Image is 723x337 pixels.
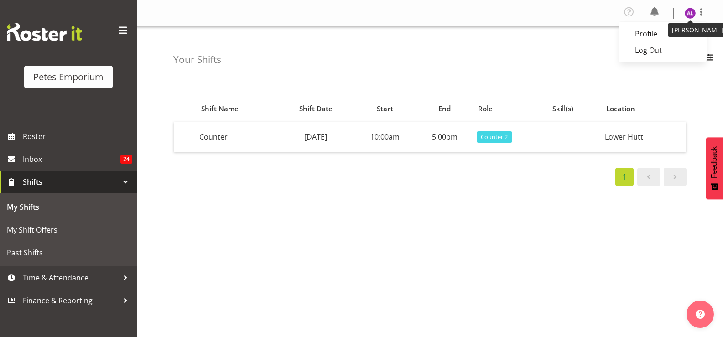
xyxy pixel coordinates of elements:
a: Past Shifts [2,241,135,264]
img: Rosterit website logo [7,23,82,41]
img: help-xxl-2.png [696,310,705,319]
img: abigail-lane11345.jpg [685,8,696,19]
td: [DATE] [278,122,354,152]
td: 10:00am [354,122,416,152]
span: Counter 2 [481,133,508,141]
div: Shift Date [283,104,348,114]
div: Petes Emporium [33,70,104,84]
a: Log Out [619,42,707,58]
button: Feedback - Show survey [706,137,723,199]
div: Skill(s) [552,104,596,114]
span: Feedback [710,146,718,178]
span: Roster [23,130,132,143]
a: Profile [619,26,707,42]
div: Role [478,104,542,114]
td: Lower Hutt [601,122,686,152]
td: Counter [196,122,278,152]
span: Time & Attendance [23,271,119,285]
div: Shift Name [201,104,273,114]
span: 24 [120,155,132,164]
div: Location [606,104,681,114]
button: Filter Employees [699,50,718,70]
td: 5:00pm [416,122,473,152]
span: My Shift Offers [7,223,130,237]
a: My Shifts [2,196,135,218]
h4: Your Shifts [173,54,221,65]
span: Shifts [23,175,119,189]
span: Past Shifts [7,246,130,259]
span: Inbox [23,152,120,166]
span: My Shifts [7,200,130,214]
div: Start [359,104,411,114]
span: Finance & Reporting [23,294,119,307]
div: End [421,104,468,114]
a: My Shift Offers [2,218,135,241]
